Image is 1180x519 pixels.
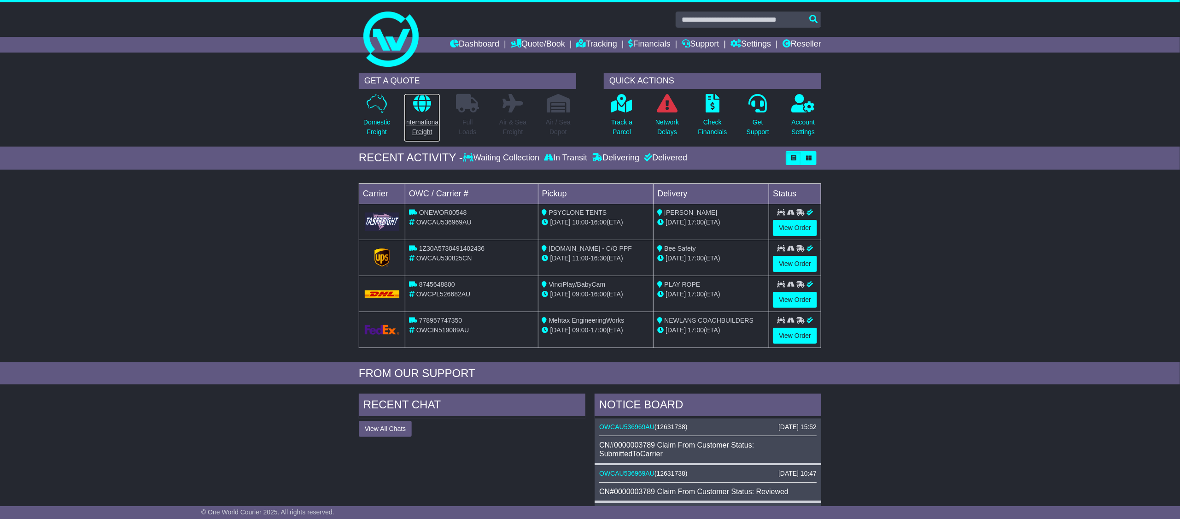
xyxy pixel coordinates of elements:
p: Network Delays [655,118,679,137]
a: Settings [730,37,771,53]
span: 11:00 [572,254,589,262]
td: Carrier [359,183,405,204]
div: ( ) [599,470,817,478]
div: ( ) [599,423,817,431]
a: NetworkDelays [655,94,679,142]
span: NEWLANS COACHBUILDERS [664,317,754,324]
td: Status [769,183,821,204]
img: GetCarrierServiceLogo [374,248,390,267]
a: GetSupport [746,94,770,142]
a: InternationalFreight [404,94,440,142]
span: [DATE] [666,290,686,298]
span: 17:00 [688,218,704,226]
span: [DOMAIN_NAME] - C/O PPF [549,245,632,252]
span: 16:30 [590,254,607,262]
p: Domestic Freight [363,118,390,137]
span: [DATE] [666,218,686,226]
span: [PERSON_NAME] [664,209,717,216]
p: Check Financials [698,118,727,137]
span: 17:00 [688,326,704,334]
span: ONEWOR00548 [419,209,467,216]
a: AccountSettings [791,94,816,142]
div: (ETA) [657,254,765,263]
div: Waiting Collection [463,153,542,163]
div: Delivered [642,153,687,163]
div: (ETA) [657,325,765,335]
span: PLAY ROPE [664,281,700,288]
span: PSYCLONE TENTS [549,209,607,216]
p: International Freight [404,118,440,137]
div: RECENT ACTIVITY - [359,151,463,165]
div: FROM OUR SUPPORT [359,367,821,380]
td: Pickup [538,183,654,204]
div: - (ETA) [542,325,650,335]
p: Full Loads [456,118,479,137]
div: [DATE] 10:47 [778,470,817,478]
p: Get Support [747,118,769,137]
span: 1Z30A5730491402436 [419,245,485,252]
div: CN#0000003789 Claim From Customer Status: SubmittedToCarrier [599,441,817,458]
div: - (ETA) [542,289,650,299]
img: DHL.png [365,290,399,298]
div: GET A QUOTE [359,73,576,89]
a: OWCAU536969AU [599,470,654,477]
img: GetCarrierServiceLogo [365,325,399,335]
span: [DATE] [550,254,571,262]
div: NOTICE BOARD [595,394,821,419]
p: Track a Parcel [611,118,632,137]
span: OWCAU536969AU [416,218,472,226]
a: OWCAU536969AU [599,423,654,431]
span: [DATE] [550,326,571,334]
td: OWC / Carrier # [405,183,538,204]
span: Mehtax EngineeringWorks [549,317,625,324]
div: (ETA) [657,289,765,299]
div: Delivering [590,153,642,163]
span: Bee Safety [664,245,696,252]
a: Reseller [783,37,821,53]
a: DomesticFreight [363,94,391,142]
span: 17:00 [688,290,704,298]
span: [DATE] [550,290,571,298]
div: (ETA) [657,218,765,227]
p: Air / Sea Depot [546,118,571,137]
span: [DATE] [666,326,686,334]
span: 12631738 [657,423,685,431]
span: © One World Courier 2025. All rights reserved. [201,508,334,516]
td: Delivery [654,183,769,204]
div: RECENT CHAT [359,394,585,419]
a: View Order [773,292,817,308]
span: 778957747350 [419,317,462,324]
img: GetCarrierServiceLogo [365,212,399,230]
a: Dashboard [450,37,499,53]
span: 17:00 [590,326,607,334]
a: View Order [773,256,817,272]
span: 12631738 [657,470,685,477]
button: View All Chats [359,421,412,437]
span: VinciPlay/BabyCam [549,281,606,288]
p: Air & Sea Freight [499,118,526,137]
a: Track aParcel [611,94,633,142]
a: Support [682,37,719,53]
div: CN#0000003789 Claim From Customer Status: Reviewed [599,487,817,496]
div: In Transit [542,153,590,163]
span: 10:00 [572,218,589,226]
div: - (ETA) [542,218,650,227]
a: Tracking [577,37,617,53]
a: View Order [773,220,817,236]
span: 09:00 [572,326,589,334]
span: 16:00 [590,218,607,226]
span: 09:00 [572,290,589,298]
span: 16:00 [590,290,607,298]
a: CheckFinancials [698,94,728,142]
span: 17:00 [688,254,704,262]
span: [DATE] [666,254,686,262]
a: View Order [773,328,817,344]
div: QUICK ACTIONS [604,73,821,89]
span: OWCPL526682AU [416,290,471,298]
a: Quote/Book [511,37,565,53]
a: Financials [629,37,671,53]
span: OWCIN519089AU [416,326,469,334]
div: - (ETA) [542,254,650,263]
p: Account Settings [792,118,815,137]
div: [DATE] 15:52 [778,423,817,431]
